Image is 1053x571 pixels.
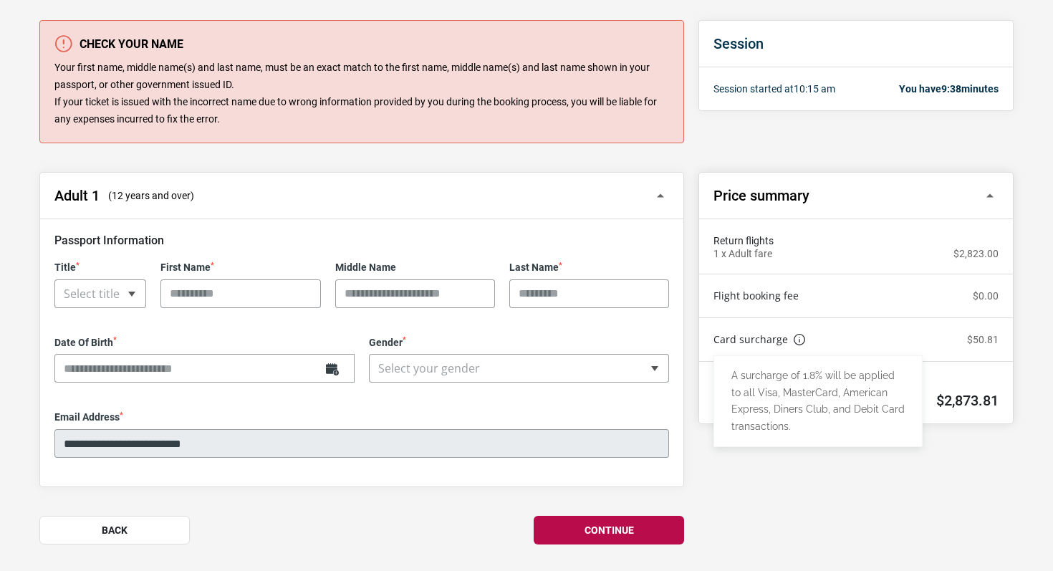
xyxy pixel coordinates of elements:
label: Email Address [54,411,669,423]
h2: Price summary [713,187,809,204]
label: Gender [369,337,669,349]
p: $50.81 [967,334,999,346]
label: Last Name [509,261,669,274]
span: Select your gender [369,354,669,383]
h3: Check your name [54,35,669,52]
p: You have minutes [899,82,999,96]
label: Middle Name [335,261,495,274]
p: Your first name, middle name(s) and last name, must be an exact match to the first name, middle n... [54,59,669,128]
p: A surcharge of 1.8% will be applied to all Visa, MasterCard, American Express, Diners Club, and D... [731,368,905,435]
h2: $2,873.81 [936,392,999,409]
p: 1 x Adult fare [713,248,772,260]
h2: Session [713,35,999,52]
p: Session started at [713,82,835,96]
span: Select your gender [378,360,480,376]
button: Adult 1 (12 years and over) [40,173,683,219]
span: Return flights [713,234,999,248]
span: 10:15 am [794,83,835,95]
p: $2,823.00 [953,248,999,260]
span: Select title [55,280,145,308]
button: Continue [534,516,684,544]
h3: Passport Information [54,234,669,247]
p: $0.00 [973,290,999,302]
a: Flight booking fee [713,289,799,303]
span: (12 years and over) [108,188,194,203]
span: Select title [54,279,146,308]
span: Select title [64,286,120,302]
button: Back [39,516,190,544]
a: Card surcharge [713,332,805,347]
label: Date Of Birth [54,337,355,349]
button: Price summary [699,173,1013,219]
label: First Name [160,261,320,274]
h2: Adult 1 [54,187,100,204]
span: Select your gender [370,355,668,383]
span: 9:38 [941,83,961,95]
label: Title [54,261,146,274]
